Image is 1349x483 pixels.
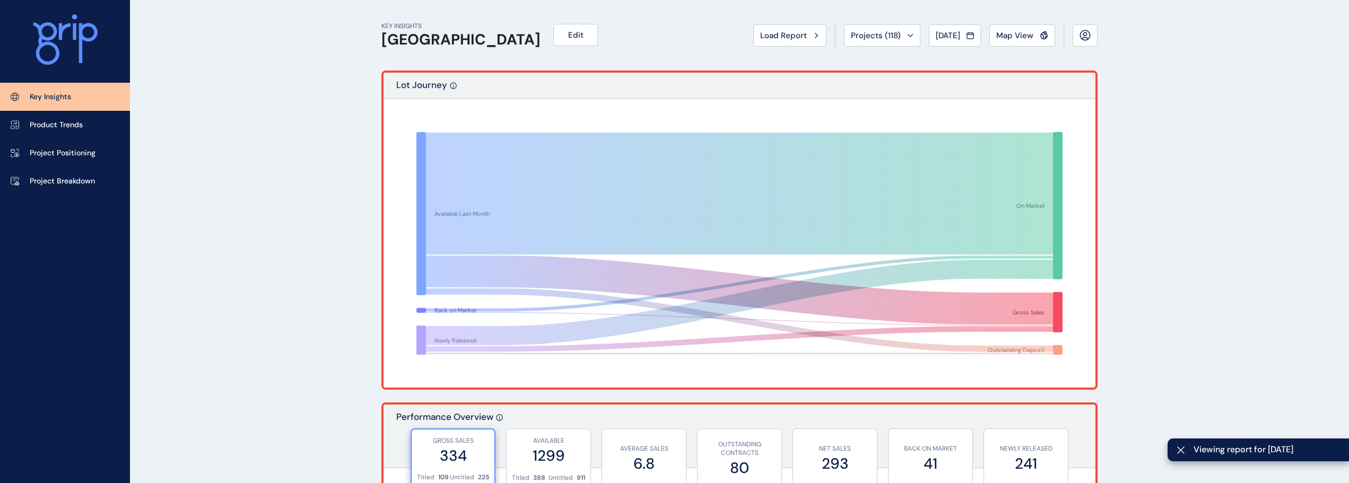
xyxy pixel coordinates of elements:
span: Map View [996,30,1033,41]
p: Lot Journey [396,79,447,99]
span: Load Report [760,30,807,41]
button: [DATE] [929,24,981,47]
label: 41 [894,453,967,474]
p: Untitled [549,473,573,482]
p: Project Positioning [30,148,95,159]
label: 241 [989,453,1063,474]
p: AVERAGE SALES [607,444,681,453]
p: NET SALES [798,444,872,453]
label: 293 [798,453,872,474]
p: NEWLY RELEASED [989,444,1063,453]
span: [DATE] [936,30,960,41]
p: 388 [533,473,545,482]
button: Edit [553,24,598,46]
p: 109 [438,473,449,482]
button: Load Report [753,24,826,47]
p: Project Breakdown [30,176,95,187]
label: 6.8 [607,453,681,474]
label: 1299 [512,445,585,466]
p: 911 [577,473,585,482]
button: Projects (118) [844,24,920,47]
p: Titled [512,473,529,482]
p: Untitled [450,473,474,482]
p: BACK ON MARKET [894,444,967,453]
h1: [GEOGRAPHIC_DATA] [381,31,541,49]
label: 334 [417,445,489,466]
p: Performance Overview [396,411,493,468]
p: Product Trends [30,120,83,130]
p: 225 [478,473,489,482]
p: AVAILABLE [512,436,585,445]
p: Titled [417,473,434,482]
p: Key Insights [30,92,71,102]
button: Map View [989,24,1055,47]
span: Projects ( 118 ) [851,30,901,41]
span: Edit [568,30,584,40]
p: GROSS SALES [417,436,489,445]
p: OUTSTANDING CONTRACTS [703,440,776,458]
span: Viewing report for [DATE] [1194,444,1341,455]
p: KEY INSIGHTS [381,22,541,31]
label: 80 [703,458,776,478]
